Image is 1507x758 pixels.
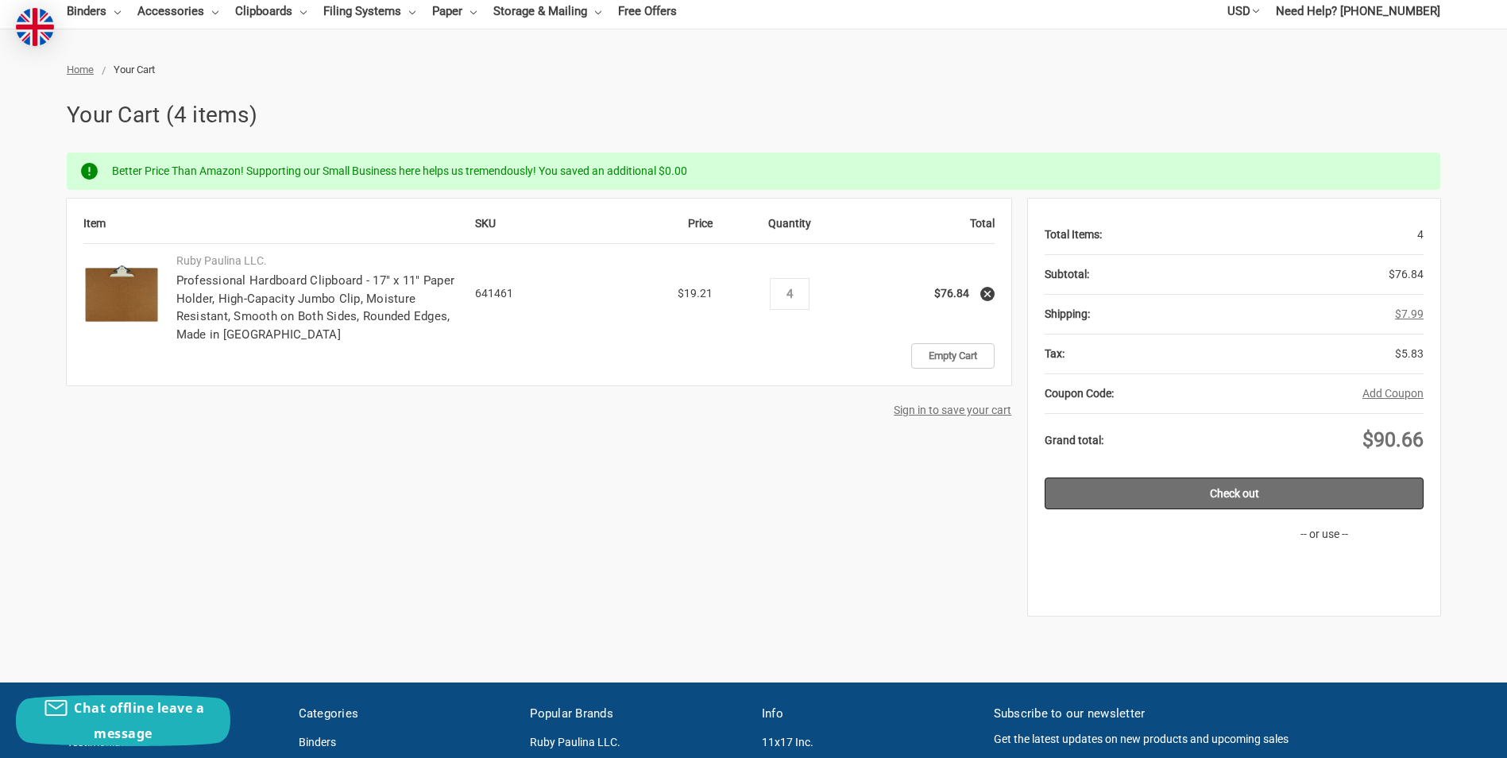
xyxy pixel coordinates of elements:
[858,215,995,244] th: Total
[114,64,155,75] span: Your Cart
[1045,387,1114,400] strong: Coupon Code:
[1362,428,1424,451] span: $90.66
[1265,559,1384,591] iframe: PayPal-paypal
[1102,215,1424,254] div: 4
[16,695,230,746] button: Chat offline leave a message
[67,64,94,75] a: Home
[299,736,336,748] a: Binders
[299,705,514,723] h5: Categories
[530,736,620,748] a: Ruby Paulina LLC.
[1045,478,1424,509] a: Check out
[1045,307,1090,320] strong: Shipping:
[475,215,585,244] th: SKU
[1225,526,1424,543] p: -- or use --
[1395,347,1424,360] span: $5.83
[762,705,977,723] h5: Info
[67,99,1440,132] h1: Your Cart (4 items)
[475,287,513,300] span: 641461
[721,215,858,244] th: Quantity
[1045,268,1089,280] strong: Subtotal:
[585,215,721,244] th: Price
[1045,228,1102,241] strong: Total Items:
[74,699,204,742] span: Chat offline leave a message
[83,215,475,244] th: Item
[176,273,455,342] a: Professional Hardboard Clipboard - 17" x 11" Paper Holder, High-Capacity Jumbo Clip, Moisture Res...
[112,164,687,177] span: Better Price Than Amazon! Supporting our Small Business here helps us tremendously! You saved an ...
[1045,347,1065,360] strong: Tax:
[1362,385,1424,402] button: Add Coupon
[994,731,1440,748] p: Get the latest updates on new products and upcoming sales
[530,705,745,723] h5: Popular Brands
[83,256,160,332] img: Professional Hardboard Clipboard - 17" x 11" Paper Holder, High-Capacity Jumbo Clip, Moisture Res...
[994,705,1440,723] h5: Subscribe to our newsletter
[1045,434,1103,447] strong: Grand total:
[678,287,713,300] span: $19.21
[1389,268,1424,280] span: $76.84
[911,343,995,369] a: Empty Cart
[1395,307,1424,320] a: $7.99
[176,253,459,269] p: Ruby Paulina LLC.
[894,404,1011,416] a: Sign in to save your cart
[934,287,969,300] strong: $76.84
[16,8,54,46] img: duty and tax information for United Kingdom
